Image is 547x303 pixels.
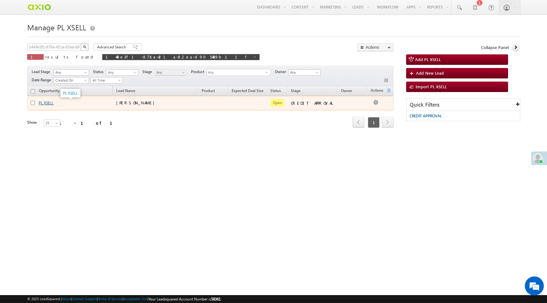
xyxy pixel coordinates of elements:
span: Any [207,69,265,77]
span: Date Range [32,77,53,83]
a: Any [106,69,138,76]
span: Add PL XSELL [415,57,441,62]
span: Product [191,69,207,75]
span: 1 [30,54,41,59]
a: PL XSELL [63,91,78,96]
span: Lead Name [113,87,138,96]
a: About [62,297,71,301]
span: 25 [44,120,61,126]
div: CREDIT APPROVAL [291,100,335,106]
span: 1449e3f1-878a-421a-82ea-d9054439b11f [105,54,250,59]
span: Stage [142,69,154,75]
a: Show All Items [312,70,320,76]
span: Any [155,70,185,75]
img: Custom Logo [27,2,51,13]
span: CREDIT APPROVAL [410,114,442,118]
a: next [382,117,393,127]
input: Type to Search [288,69,321,76]
a: PL XSELL [39,101,53,105]
span: Owner [275,69,288,75]
a: Any [154,69,187,76]
span: Opportunity Name [39,88,71,93]
span: Open [270,99,285,107]
a: Created On [53,77,89,83]
div: Quick Filters [406,99,520,111]
div: Show [27,120,39,125]
span: Any [54,70,87,75]
a: Acceptable Use [123,297,148,301]
span: Actions [368,87,387,95]
a: Opportunity Name [36,87,74,96]
span: Add New Lead [416,70,444,76]
a: Expected Deal Size [229,87,267,96]
a: prev [353,117,364,127]
span: Status [93,69,106,75]
span: Import PL XSELL [416,84,447,89]
span: Collapse Panel [481,45,509,50]
span: 58361 [211,297,221,301]
span: Your Leadsquared Account Number is [148,297,221,301]
a: 25 [44,119,60,127]
a: Terms of Service [98,297,123,301]
span: Product [202,88,215,93]
span: results found [45,54,96,59]
span: © 2025 LeadSquared | | | | | [27,296,221,302]
span: Lead Stage [32,69,53,75]
span: Owner [341,88,352,93]
a: Contact Support [72,297,97,301]
img: Search [83,45,86,48]
span: Any [106,70,136,75]
a: Stage [288,87,304,96]
a: All Time [91,77,123,83]
span: [PERSON_NAME] [116,100,158,105]
span: select [265,71,270,74]
a: Any [53,69,89,76]
span: Manage PL XSELL [27,22,86,32]
input: Check all records [31,89,35,93]
span: All Time [91,77,121,83]
div: Any [207,69,271,76]
span: Created On [54,77,87,83]
button: Actions [357,43,393,51]
span: 1 [368,117,380,128]
a: Status [267,87,284,96]
span: Advanced Search [97,44,128,50]
span: Stage [291,88,300,93]
div: 1 - 1 of 1 [59,119,120,127]
span: Expected Deal Size [232,88,263,93]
